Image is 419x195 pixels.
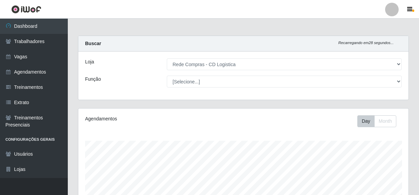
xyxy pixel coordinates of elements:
[85,76,101,83] label: Função
[11,5,41,14] img: CoreUI Logo
[374,115,396,127] button: Month
[338,41,394,45] i: Recarregando em 28 segundos...
[357,115,375,127] button: Day
[357,115,396,127] div: First group
[85,41,101,46] strong: Buscar
[85,58,94,65] label: Loja
[85,115,211,122] div: Agendamentos
[357,115,402,127] div: Toolbar with button groups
